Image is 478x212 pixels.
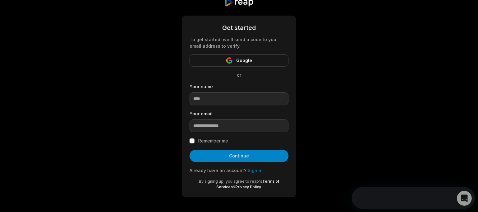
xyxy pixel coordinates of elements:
[190,150,288,162] button: Continue
[190,54,288,67] button: Google
[232,72,246,78] span: or
[190,36,288,49] div: To get started, we'll send a code to your email address to verify.
[261,185,262,189] span: .
[248,168,263,173] a: Sign in
[352,187,475,209] iframe: Intercom live chat discovery launcher
[7,5,115,10] div: Hai bisogno di aiuto?
[2,2,133,20] div: Apri il messenger Intercom
[235,185,261,189] a: Privacy Policy
[457,191,472,206] iframe: Intercom live chat
[236,57,252,64] span: Google
[199,179,262,184] span: By signing up, you agree to reap's
[198,137,228,145] label: Remember me
[190,110,288,117] label: Your email
[233,185,235,189] span: &
[190,83,288,90] label: Your name
[7,10,115,17] div: Il team solitamente risponde in meno di 2 minuti.
[190,168,246,173] span: Already have an account?
[190,23,288,32] div: Get started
